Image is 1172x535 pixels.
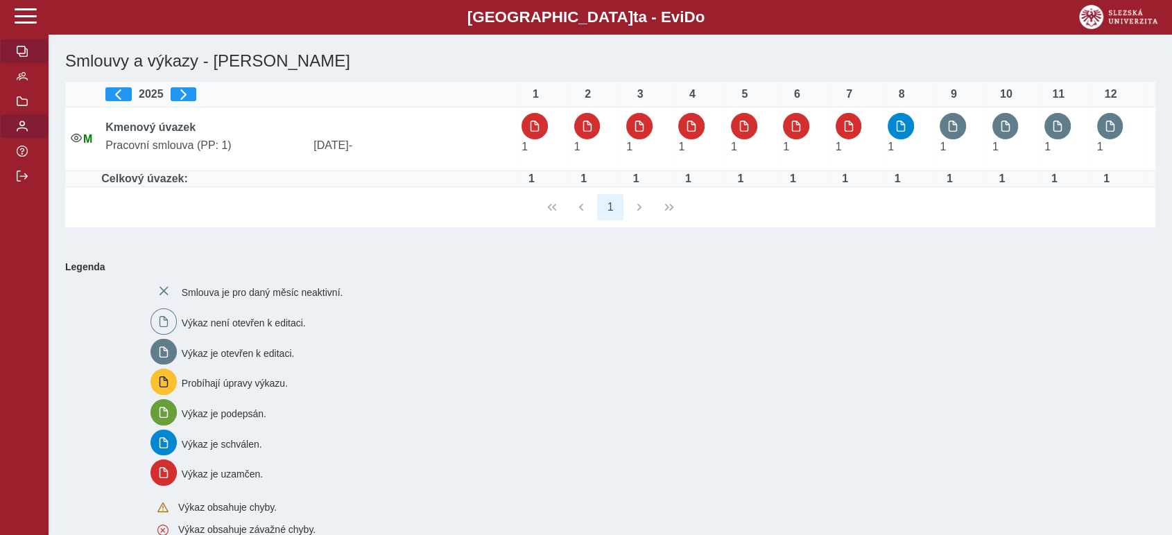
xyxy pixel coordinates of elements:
div: Úvazek : 8 h / den. 40 h / týden. [517,173,545,185]
div: 1 [522,88,549,100]
div: Úvazek : 8 h / den. 40 h / týden. [674,173,702,185]
span: Úvazek : 8 h / den. 40 h / týden. [574,141,580,152]
span: D [684,8,695,26]
span: Úvazek : 8 h / den. 40 h / týden. [836,141,842,152]
button: 1 [597,194,623,220]
div: 5 [731,88,759,100]
span: Úvazek : 8 h / den. 40 h / týden. [731,141,737,152]
span: Výkaz je podepsán. [182,408,266,419]
span: Úvazek : 8 h / den. 40 h / týden. [1097,141,1103,152]
div: Úvazek : 8 h / den. 40 h / týden. [1093,173,1121,185]
div: 3 [626,88,654,100]
span: Úvazek : 8 h / den. 40 h / týden. [626,141,632,152]
td: Celkový úvazek: [100,171,516,187]
div: 11 [1044,88,1072,100]
span: Výkaz je schválen. [182,438,262,449]
div: Úvazek : 8 h / den. 40 h / týden. [831,173,859,185]
span: Výkaz je otevřen k editaci. [182,347,295,358]
div: 8 [888,88,915,100]
span: Pracovní smlouva (PP: 1) [100,139,308,152]
div: Úvazek : 8 h / den. 40 h / týden. [884,173,911,185]
span: Úvazek : 8 h / den. 40 h / týden. [522,141,528,152]
span: t [633,8,638,26]
span: Úvazek : 8 h / den. 40 h / týden. [940,141,946,152]
span: Úvazek : 8 h / den. 40 h / týden. [992,141,999,152]
span: Výkaz obsahuje závažné chyby. [178,524,316,535]
span: Údaje souhlasí s údaji v Magionu [83,133,92,145]
span: Výkaz není otevřen k editaci. [182,317,306,328]
div: 7 [836,88,863,100]
div: Úvazek : 8 h / den. 40 h / týden. [622,173,650,185]
div: Úvazek : 8 h / den. 40 h / týden. [1040,173,1068,185]
span: o [696,8,705,26]
i: Smlouva je aktivní [71,132,82,143]
span: - [349,139,352,151]
span: [DATE] [308,139,516,152]
span: Výkaz obsahuje chyby. [178,502,277,513]
img: logo_web_su.png [1079,5,1157,29]
div: Úvazek : 8 h / den. 40 h / týden. [779,173,807,185]
div: Úvazek : 8 h / den. 40 h / týden. [988,173,1016,185]
div: 12 [1097,88,1125,100]
b: Kmenový úvazek [105,121,196,133]
span: Úvazek : 8 h / den. 40 h / týden. [783,141,789,152]
span: Úvazek : 8 h / den. 40 h / týden. [1044,141,1051,152]
div: 6 [783,88,811,100]
div: 10 [992,88,1020,100]
div: Úvazek : 8 h / den. 40 h / týden. [570,173,598,185]
div: 4 [678,88,706,100]
div: Úvazek : 8 h / den. 40 h / týden. [936,173,963,185]
span: Úvazek : 8 h / den. 40 h / týden. [678,141,684,152]
b: Legenda [60,256,1150,278]
span: Smlouva je pro daný měsíc neaktivní. [182,287,343,298]
span: Výkaz je uzamčen. [182,468,264,480]
b: [GEOGRAPHIC_DATA] a - Evi [42,8,1130,26]
div: 2 [574,88,602,100]
span: Úvazek : 8 h / den. 40 h / týden. [888,141,894,152]
div: 2025 [105,87,510,101]
h1: Smlouvy a výkazy - [PERSON_NAME] [60,46,977,76]
div: Úvazek : 8 h / den. 40 h / týden. [727,173,755,185]
div: 9 [940,88,967,100]
span: Probíhají úpravy výkazu. [182,378,288,389]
